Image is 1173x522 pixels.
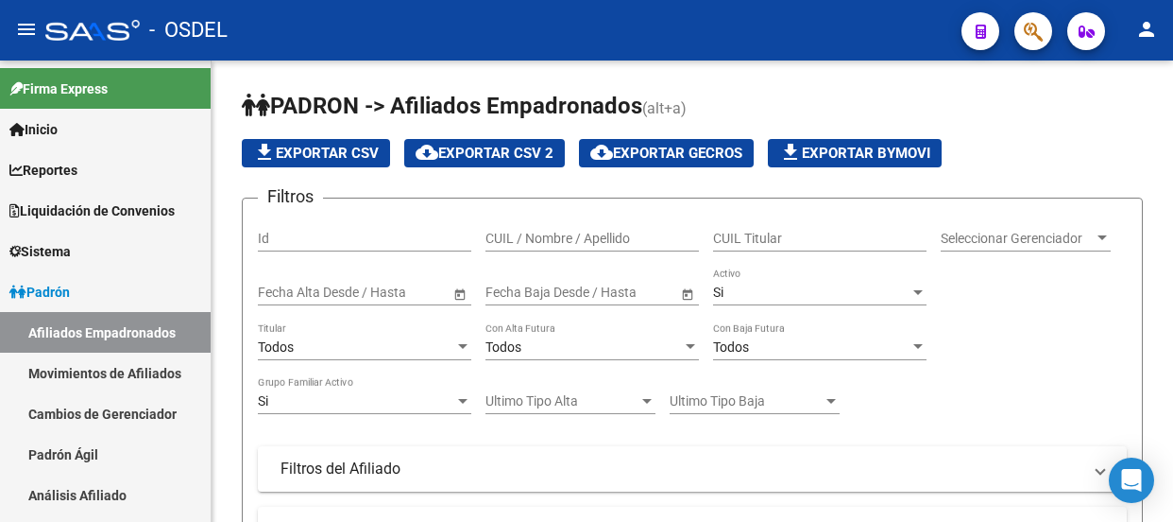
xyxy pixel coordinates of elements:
[242,93,642,119] span: PADRON -> Afiliados Empadronados
[258,339,294,355] span: Todos
[9,78,108,99] span: Firma Express
[713,339,749,355] span: Todos
[15,18,38,41] mat-icon: menu
[779,141,802,164] mat-icon: file_download
[253,145,379,162] span: Exportar CSV
[570,285,663,301] input: Fecha fin
[590,141,613,164] mat-icon: cloud_download
[677,284,697,304] button: Open calendar
[280,459,1081,479] mat-panel-title: Filtros del Afiliado
[485,339,521,355] span: Todos
[416,145,553,162] span: Exportar CSV 2
[1109,458,1154,503] div: Open Intercom Messenger
[343,285,435,301] input: Fecha fin
[713,285,723,300] span: Si
[253,141,276,164] mat-icon: file_download
[416,141,438,164] mat-icon: cloud_download
[670,393,823,409] span: Ultimo Tipo Baja
[485,393,638,409] span: Ultimo Tipo Alta
[9,241,71,262] span: Sistema
[768,139,942,167] button: Exportar Bymovi
[9,160,77,181] span: Reportes
[579,139,754,167] button: Exportar GECROS
[9,282,70,303] span: Padrón
[258,446,1127,492] mat-expansion-panel-header: Filtros del Afiliado
[258,285,327,301] input: Fecha inicio
[258,183,323,210] h3: Filtros
[941,231,1094,247] span: Seleccionar Gerenciador
[779,145,930,162] span: Exportar Bymovi
[642,99,687,117] span: (alt+a)
[404,139,565,167] button: Exportar CSV 2
[1135,18,1158,41] mat-icon: person
[9,119,58,140] span: Inicio
[258,393,268,409] span: Si
[485,285,554,301] input: Fecha inicio
[242,139,390,167] button: Exportar CSV
[9,200,175,221] span: Liquidación de Convenios
[450,284,469,304] button: Open calendar
[590,145,742,162] span: Exportar GECROS
[149,9,228,51] span: - OSDEL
